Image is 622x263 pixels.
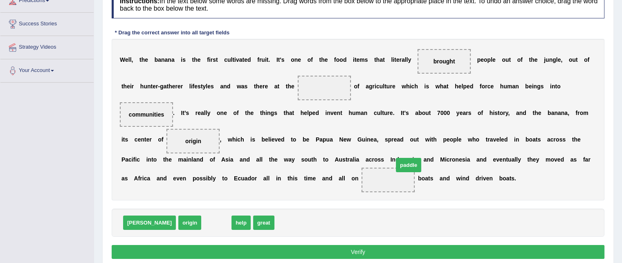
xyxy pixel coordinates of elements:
[151,83,153,90] b: t
[376,83,379,90] b: c
[267,110,271,116] b: n
[198,83,201,90] b: s
[307,110,309,116] b: l
[207,110,211,116] b: y
[139,56,141,63] b: t
[243,56,245,63] b: t
[364,110,368,116] b: n
[206,83,207,90] b: l
[505,56,509,63] b: u
[467,83,470,90] b: e
[429,110,431,116] b: t
[387,110,389,116] b: r
[440,83,444,90] b: h
[261,56,265,63] b: u
[125,56,128,63] b: e
[374,110,377,116] b: c
[147,83,151,90] b: n
[278,83,280,90] b: t
[507,83,512,90] b: m
[256,83,260,90] b: h
[120,102,173,127] span: Drop target
[498,110,500,116] b: t
[354,83,357,90] b: o
[319,56,321,63] b: t
[516,110,519,116] b: a
[503,110,505,116] b: r
[491,56,492,63] b: l
[437,110,440,116] b: 7
[375,83,376,90] b: i
[523,110,526,116] b: d
[216,56,218,63] b: t
[352,110,356,116] b: u
[494,110,498,116] b: s
[209,56,211,63] b: i
[531,56,534,63] b: h
[112,29,233,36] div: * Drag the correct answer into all target fields
[508,110,510,116] b: ,
[153,83,156,90] b: e
[239,56,243,63] b: a
[561,110,565,116] b: n
[289,110,292,116] b: a
[533,83,537,90] b: n
[390,110,393,116] b: e
[379,83,383,90] b: u
[245,83,248,90] b: s
[130,56,132,63] b: l
[276,56,278,63] b: I
[128,56,130,63] b: l
[365,56,368,63] b: s
[406,110,409,116] b: s
[556,56,558,63] b: l
[459,110,463,116] b: e
[311,56,313,63] b: f
[274,110,277,116] b: s
[576,56,578,63] b: t
[355,56,357,63] b: t
[392,83,395,90] b: e
[298,56,301,63] b: e
[408,56,411,63] b: y
[572,56,576,63] b: u
[551,110,554,116] b: a
[458,83,462,90] b: e
[348,110,352,116] b: h
[374,56,376,63] b: t
[456,110,460,116] b: y
[237,110,239,116] b: f
[231,56,232,63] b: l
[140,83,144,90] b: h
[509,56,511,63] b: t
[481,56,484,63] b: e
[478,110,481,116] b: o
[357,83,359,90] b: f
[426,83,429,90] b: s
[195,110,198,116] b: r
[283,110,285,116] b: t
[447,110,450,116] b: 0
[321,56,325,63] b: h
[271,110,274,116] b: g
[463,83,467,90] b: p
[168,83,172,90] b: h
[529,56,531,63] b: t
[211,83,214,90] b: s
[401,110,402,116] b: I
[390,83,392,90] b: r
[447,83,449,90] b: t
[517,56,521,63] b: o
[257,56,259,63] b: f
[124,83,127,90] b: h
[267,56,269,63] b: t
[554,110,558,116] b: n
[466,110,468,116] b: r
[250,110,254,116] b: e
[201,110,204,116] b: a
[160,83,164,90] b: g
[482,83,485,90] b: o
[201,83,203,90] b: t
[480,83,482,90] b: f
[245,110,247,116] b: t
